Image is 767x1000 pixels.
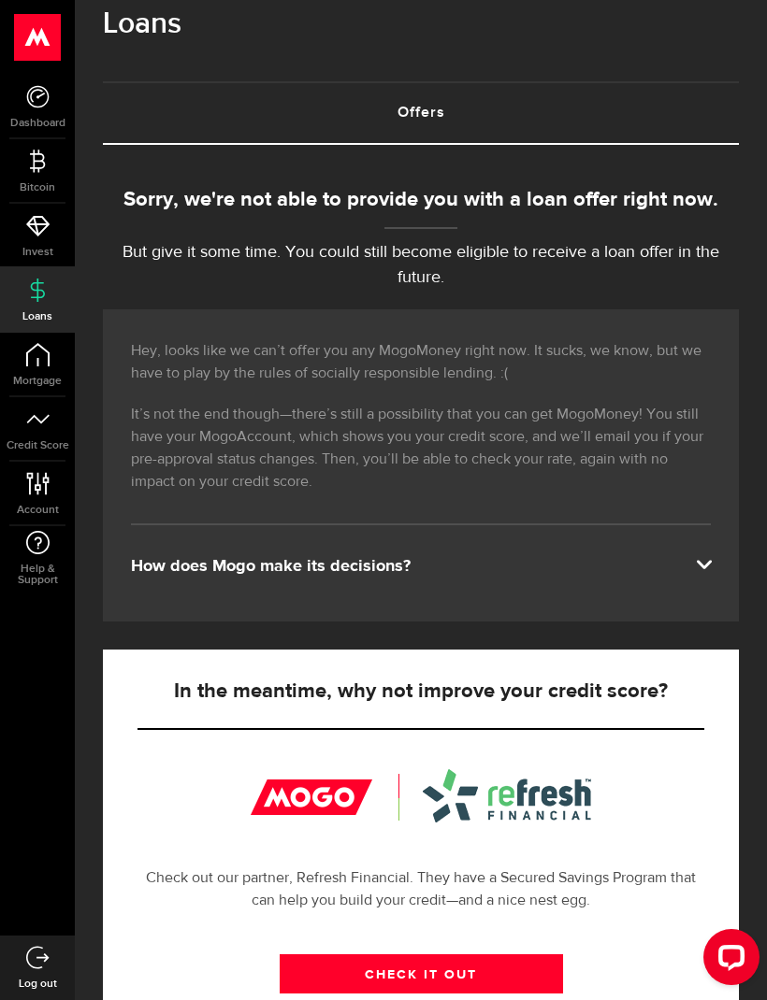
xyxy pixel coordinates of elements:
iframe: LiveChat chat widget [688,921,767,1000]
div: Sorry, we're not able to provide you with a loan offer right now. [103,185,739,216]
a: Offers [103,83,739,143]
p: It’s not the end though—there’s still a possibility that you can get MogoMoney! You still have yo... [131,404,711,493]
div: How does Mogo make its decisions? [131,555,711,578]
a: CHECK IT OUT [280,954,563,993]
h5: In the meantime, why not improve your credit score? [137,680,704,703]
p: Check out our partner, Refresh Financial. They have a Secured Savings Program that can help you b... [137,867,704,912]
p: Hey, looks like we can’t offer you any MogoMoney right now. It sucks, we know, but we have to pla... [131,340,711,385]
p: But give it some time. You could still become eligible to receive a loan offer in the future. [103,240,739,291]
ul: Tabs Navigation [103,81,739,145]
